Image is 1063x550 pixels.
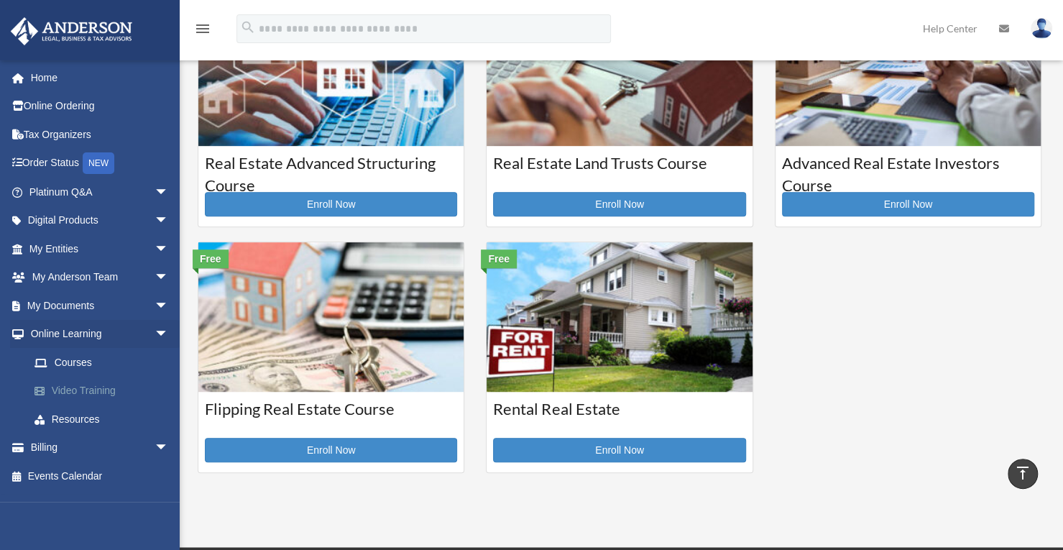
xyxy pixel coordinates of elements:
[155,234,183,264] span: arrow_drop_down
[205,152,457,188] h3: Real Estate Advanced Structuring Course
[20,348,183,377] a: Courses
[493,152,745,188] h3: Real Estate Land Trusts Course
[240,19,256,35] i: search
[1031,18,1052,39] img: User Pic
[155,434,183,463] span: arrow_drop_down
[155,291,183,321] span: arrow_drop_down
[20,405,190,434] a: Resources
[10,462,190,490] a: Events Calendar
[1014,464,1031,482] i: vertical_align_top
[155,263,183,293] span: arrow_drop_down
[205,438,457,462] a: Enroll Now
[10,434,190,462] a: Billingarrow_drop_down
[83,152,114,174] div: NEW
[10,206,190,235] a: Digital Productsarrow_drop_down
[1008,459,1038,489] a: vertical_align_top
[6,17,137,45] img: Anderson Advisors Platinum Portal
[155,178,183,207] span: arrow_drop_down
[493,398,745,434] h3: Rental Real Estate
[20,377,190,405] a: Video Training
[155,206,183,236] span: arrow_drop_down
[10,92,190,121] a: Online Ordering
[10,320,190,349] a: Online Learningarrow_drop_down
[10,149,190,178] a: Order StatusNEW
[194,20,211,37] i: menu
[493,438,745,462] a: Enroll Now
[782,152,1034,188] h3: Advanced Real Estate Investors Course
[205,398,457,434] h3: Flipping Real Estate Course
[10,263,190,292] a: My Anderson Teamarrow_drop_down
[194,25,211,37] a: menu
[10,178,190,206] a: Platinum Q&Aarrow_drop_down
[481,249,517,268] div: Free
[10,120,190,149] a: Tax Organizers
[10,234,190,263] a: My Entitiesarrow_drop_down
[782,192,1034,216] a: Enroll Now
[193,249,229,268] div: Free
[10,63,190,92] a: Home
[10,291,190,320] a: My Documentsarrow_drop_down
[155,320,183,349] span: arrow_drop_down
[205,192,457,216] a: Enroll Now
[493,192,745,216] a: Enroll Now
